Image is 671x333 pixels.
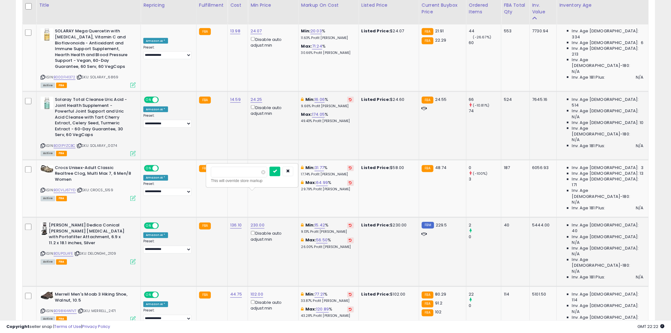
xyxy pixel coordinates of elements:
[572,182,577,188] span: 171
[572,188,644,199] span: Inv. Age [DEMOGRAPHIC_DATA]-180:
[469,2,498,15] div: Ordered Items
[636,206,644,211] span: N/A
[572,114,580,120] span: N/A
[436,222,447,228] span: 229.5
[572,206,605,211] span: Inv. Age 181 Plus:
[435,37,446,43] span: 22.29
[362,96,390,102] b: Listed Price:
[572,275,605,280] span: Inv. Age 181 Plus:
[143,107,168,112] div: Amazon AI *
[145,223,153,229] span: ON
[422,97,433,104] small: FBA
[251,2,296,9] div: Min Price
[532,97,552,102] div: 7645.16
[143,114,192,128] div: Preset:
[469,303,501,309] div: 0
[316,180,328,186] a: 64.99
[469,40,501,46] div: 60
[572,34,580,40] span: 334
[301,2,356,9] div: Markup on Cost
[251,291,263,298] a: 102.00
[301,238,354,249] div: %
[143,175,168,181] div: Amazon AI *
[55,165,132,185] b: Crocs Unisex-Adult Classic Realtree Clog, Multi Max 7, 6 Men/8 Women
[469,165,501,171] div: 0
[305,306,316,312] b: Max:
[301,43,312,49] b: Max:
[77,188,113,193] span: | SKU: CROCS_5159
[316,237,328,244] a: 56.50
[301,51,354,55] p: 30.66% Profit [PERSON_NAME]
[315,96,325,103] a: 16.06
[504,165,525,171] div: 187
[362,222,390,228] b: Listed Price:
[469,223,501,228] div: 2
[504,28,525,34] div: 553
[76,143,117,148] span: | SKU: SOLARAY_0074
[572,240,580,246] span: N/A
[641,40,644,46] span: 6
[504,292,525,297] div: 114
[572,108,639,114] span: Inv. Age [DEMOGRAPHIC_DATA]:
[435,309,441,315] span: 102
[305,222,315,228] b: Min:
[572,292,639,297] span: Inv. Age [DEMOGRAPHIC_DATA]:
[312,43,322,49] a: 71.24
[532,292,552,297] div: 5101.50
[230,96,241,103] a: 14.59
[230,2,245,9] div: Cost
[74,251,116,256] span: | SKU: DELONGHI_2109
[301,112,354,123] div: %
[54,323,81,330] a: Terms of Use
[305,237,316,243] b: Max:
[41,165,53,173] img: 415sYXSXQDL._SL40_.jpg
[230,291,242,298] a: 44.75
[301,36,354,40] p: 11.63% Profit [PERSON_NAME]
[315,222,325,229] a: 15.42
[435,291,446,297] span: 80.29
[362,28,390,34] b: Listed Price:
[301,28,354,40] div: %
[362,2,416,9] div: Listed Price
[41,83,55,88] span: All listings currently available for purchase on Amazon
[41,196,55,201] span: All listings currently available for purchase on Amazon
[41,97,136,156] div: ASIN:
[422,301,433,308] small: FBA
[504,223,525,228] div: 40
[230,28,240,34] a: 13.98
[301,187,354,192] p: 29.79% Profit [PERSON_NAME]
[56,83,67,88] span: FBA
[422,37,433,44] small: FBA
[301,28,311,34] b: Min:
[572,126,644,137] span: Inv. Age [DEMOGRAPHIC_DATA]-180:
[251,104,294,116] div: Disable auto adjust min
[41,292,53,300] img: 41IiJmc7YyL._SL40_.jpg
[469,28,501,34] div: 44
[532,223,552,228] div: 5444.00
[572,28,639,34] span: Inv. Age [DEMOGRAPHIC_DATA]:
[158,223,168,229] span: OFF
[473,35,491,40] small: (-26.67%)
[532,28,552,34] div: 7730.94
[41,259,55,265] span: All listings currently available for purchase on Amazon
[143,302,168,307] div: Amazon AI *
[469,177,501,182] div: 3
[301,97,354,108] div: %
[572,75,605,80] span: Inv. Age 181 Plus:
[315,165,324,171] a: 31.77
[143,232,168,238] div: Amazon AI *
[469,234,501,240] div: 0
[315,291,324,298] a: 77.21
[362,292,414,297] div: $102.00
[6,324,110,330] div: seller snap | |
[199,292,211,299] small: FBA
[143,45,192,60] div: Preset:
[572,251,580,257] span: N/A
[145,97,153,103] span: ON
[301,165,354,177] div: %
[422,222,434,229] small: FBM
[301,230,354,234] p: 9.13% Profit [PERSON_NAME]
[435,28,444,34] span: 21.91
[301,223,354,234] div: %
[559,2,646,9] div: Inventory Age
